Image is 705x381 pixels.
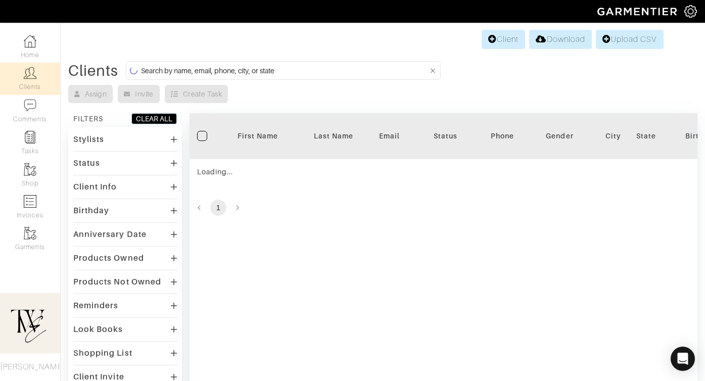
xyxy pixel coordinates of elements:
div: Last Name [303,131,364,141]
a: Download [529,30,591,49]
a: Client [482,30,525,49]
img: garments-icon-b7da505a4dc4fd61783c78ac3ca0ef83fa9d6f193b1c9dc38574b1d14d53ca28.png [24,227,36,240]
img: comment-icon-a0a6a9ef722e966f86d9cbdc48e553b5cf19dbc54f86b18d962a5391bc8f6eb6.png [24,99,36,112]
img: orders-icon-0abe47150d42831381b5fb84f609e132dff9fe21cb692f30cb5eec754e2cba89.png [24,195,36,208]
div: CLEAR ALL [136,114,172,124]
div: City [605,131,621,141]
img: garments-icon-b7da505a4dc4fd61783c78ac3ca0ef83fa9d6f193b1c9dc38574b1d14d53ca28.png [24,163,36,176]
button: CLEAR ALL [131,113,177,124]
img: dashboard-icon-dbcd8f5a0b271acd01030246c82b418ddd0df26cd7fceb0bd07c9910d44c42f6.png [24,35,36,47]
th: Toggle SortBy [522,113,598,159]
div: Clients [68,66,118,76]
div: Anniversary Date [73,229,147,240]
div: Products Owned [73,253,144,263]
div: Email [379,131,400,141]
div: Stylists [73,134,104,145]
button: page 1 [210,200,226,216]
th: Toggle SortBy [220,113,296,159]
a: Upload CSV [596,30,664,49]
div: Birthday [73,206,109,216]
img: clients-icon-6bae9207a08558b7cb47a8932f037763ab4055f8c8b6bfacd5dc20c3e0201464.png [24,67,36,79]
div: First Name [227,131,288,141]
div: Gender [530,131,590,141]
div: Loading... [197,167,400,177]
img: garmentier-logo-header-white-b43fb05a5012e4ada735d5af1a66efaba907eab6374d6393d1fbf88cb4ef424d.png [592,3,684,20]
div: Products Not Owned [73,277,161,287]
img: reminder-icon-8004d30b9f0a5d33ae49ab947aed9ed385cf756f9e5892f1edd6e32f2345188e.png [24,131,36,144]
div: Open Intercom Messenger [671,347,695,371]
div: Status [73,158,100,168]
div: Status [415,131,476,141]
div: Reminders [73,301,118,311]
input: Search by name, email, phone, city, or state [141,64,428,77]
div: Look Books [73,324,123,335]
div: Phone [491,131,514,141]
div: Shopping List [73,348,132,358]
nav: pagination navigation [190,200,697,216]
div: State [636,131,656,141]
th: Toggle SortBy [407,113,483,159]
th: Toggle SortBy [296,113,371,159]
div: FILTERS [73,114,103,124]
div: Client Info [73,182,117,192]
img: gear-icon-white-bd11855cb880d31180b6d7d6211b90ccbf57a29d726f0c71d8c61bd08dd39cc2.png [684,5,697,18]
